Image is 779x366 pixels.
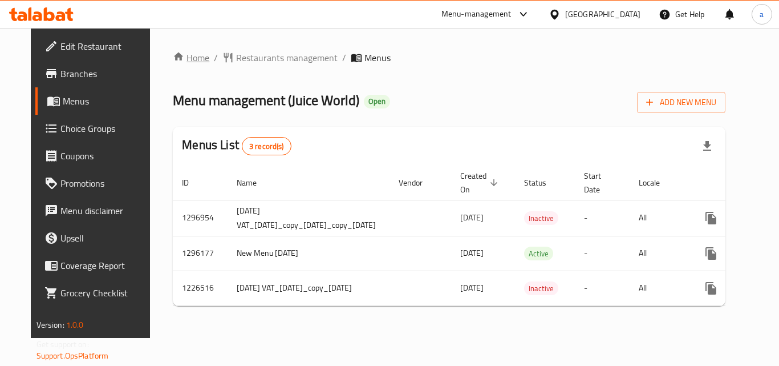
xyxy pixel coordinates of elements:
[35,33,161,60] a: Edit Restaurant
[60,122,152,135] span: Choice Groups
[35,197,161,224] a: Menu disclaimer
[173,51,209,65] a: Home
[399,176,437,190] span: Vendor
[460,280,484,295] span: [DATE]
[60,231,152,245] span: Upsell
[60,286,152,300] span: Grocery Checklist
[35,252,161,279] a: Coverage Report
[242,141,291,152] span: 3 record(s)
[35,115,161,142] a: Choice Groups
[524,247,553,260] span: Active
[575,271,630,305] td: -
[60,39,152,53] span: Edit Restaurant
[565,8,640,21] div: [GEOGRAPHIC_DATA]
[173,271,228,305] td: 1226516
[697,275,725,302] button: more
[66,317,84,332] span: 1.0.0
[182,136,291,155] h2: Menus List
[222,51,338,65] a: Restaurants management
[36,337,89,352] span: Get support on:
[35,142,161,170] a: Coupons
[524,247,553,260] div: Active
[236,51,338,65] span: Restaurants management
[725,204,752,232] button: Change Status
[364,51,391,65] span: Menus
[173,236,228,271] td: 1296177
[524,211,558,225] div: Inactive
[524,212,558,225] span: Inactive
[228,271,389,305] td: [DATE] VAT_[DATE]_copy_[DATE]
[36,317,64,332] span: Version:
[693,132,721,160] div: Export file
[460,169,501,196] span: Created On
[60,176,152,190] span: Promotions
[35,224,161,252] a: Upsell
[364,96,390,106] span: Open
[35,279,161,307] a: Grocery Checklist
[182,176,204,190] span: ID
[237,176,271,190] span: Name
[630,271,688,305] td: All
[35,87,161,115] a: Menus
[524,282,558,295] span: Inactive
[639,176,675,190] span: Locale
[242,137,291,155] div: Total records count
[725,275,752,302] button: Change Status
[60,149,152,163] span: Coupons
[60,259,152,272] span: Coverage Report
[173,51,725,65] nav: breadcrumb
[63,94,152,108] span: Menus
[630,200,688,236] td: All
[524,176,561,190] span: Status
[173,87,359,113] span: Menu management ( Juice World )
[760,8,764,21] span: a
[460,246,484,260] span: [DATE]
[60,204,152,218] span: Menu disclaimer
[697,204,725,232] button: more
[228,200,389,236] td: [DATE] VAT_[DATE]_copy_[DATE]_copy_[DATE]
[630,236,688,271] td: All
[646,95,716,110] span: Add New Menu
[173,200,228,236] td: 1296954
[637,92,725,113] button: Add New Menu
[725,240,752,267] button: Change Status
[524,281,558,295] div: Inactive
[214,51,218,65] li: /
[697,240,725,267] button: more
[60,67,152,81] span: Branches
[342,51,346,65] li: /
[35,60,161,87] a: Branches
[228,236,389,271] td: New Menu [DATE]
[364,95,390,108] div: Open
[36,348,109,363] a: Support.OpsPlatform
[575,236,630,271] td: -
[584,169,616,196] span: Start Date
[460,210,484,225] span: [DATE]
[575,200,630,236] td: -
[441,7,512,21] div: Menu-management
[35,170,161,197] a: Promotions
